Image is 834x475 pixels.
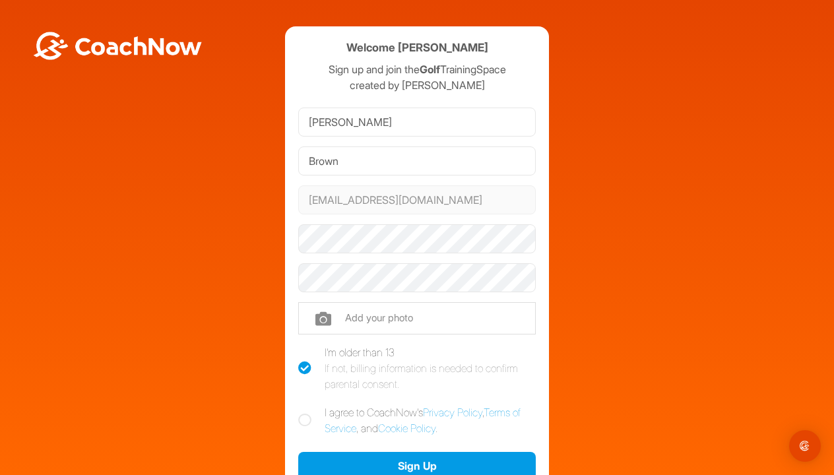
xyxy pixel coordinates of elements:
[325,360,536,392] div: If not, billing information is needed to confirm parental consent.
[298,185,536,214] input: Email
[298,404,536,436] label: I agree to CoachNow's , , and .
[325,406,521,435] a: Terms of Service
[298,77,536,93] p: created by [PERSON_NAME]
[325,344,536,392] div: I'm older than 13
[378,422,435,435] a: Cookie Policy
[420,63,440,76] strong: Golf
[298,108,536,137] input: First Name
[346,40,488,56] h4: Welcome [PERSON_NAME]
[298,61,536,77] p: Sign up and join the TrainingSpace
[423,406,482,419] a: Privacy Policy
[298,146,536,175] input: Last Name
[32,32,203,60] img: BwLJSsUCoWCh5upNqxVrqldRgqLPVwmV24tXu5FoVAoFEpwwqQ3VIfuoInZCoVCoTD4vwADAC3ZFMkVEQFDAAAAAElFTkSuQmCC
[789,430,821,462] div: Open Intercom Messenger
